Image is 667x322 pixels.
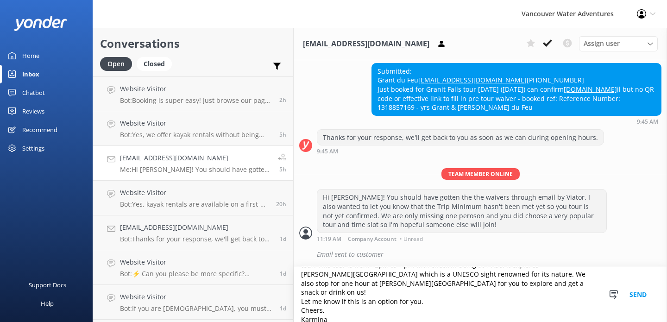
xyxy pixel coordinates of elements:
[137,57,172,71] div: Closed
[93,76,293,111] a: Website VisitorBot:Booking is super easy! Just browse our page for the experience you are interes...
[137,58,176,69] a: Closed
[280,235,286,243] span: Sep 23 2025 04:58pm (UTC -07:00) America/Tijuana
[317,246,661,262] div: Email sent to customer
[22,46,39,65] div: Home
[14,16,67,31] img: yonder-white-logo.png
[22,139,44,158] div: Settings
[93,111,293,146] a: Website VisitorBot:Yes, we offer kayak rentals without being associated with a tour. Rentals are ...
[41,294,54,313] div: Help
[120,235,273,243] p: Bot: Thanks for your response, we'll get back to you as soon as we can during opening hours.
[317,189,606,232] div: Hi [PERSON_NAME]! You should have gotten the the waivers through email by Viator. I also wanted t...
[280,270,286,278] span: Sep 23 2025 04:39pm (UTC -07:00) America/Tijuana
[637,119,658,125] strong: 9:45 AM
[93,181,293,215] a: Website VisitorBot:Yes, kayak rentals are available on a first-come, first-served basis at all of...
[120,200,269,208] p: Bot: Yes, kayak rentals are available on a first-come, first-served basis at all of our rental lo...
[120,304,273,313] p: Bot: If you are [DEMOGRAPHIC_DATA], you must have a valid government-issued photo ID or a valid d...
[348,236,396,242] span: Company Account
[317,236,341,242] strong: 11:19 AM
[120,188,269,198] h4: Website Visitor
[441,168,520,180] span: Team member online
[564,85,617,94] a: [DOMAIN_NAME]
[400,236,423,242] span: • Unread
[22,102,44,120] div: Reviews
[93,146,293,181] a: [EMAIL_ADDRESS][DOMAIN_NAME]Me:Hi [PERSON_NAME]! You should have gotten the the waivers through e...
[120,165,271,174] p: Me: Hi [PERSON_NAME]! You should have gotten the the waivers through email by Viator. I also want...
[276,200,286,208] span: Sep 23 2025 08:59pm (UTC -07:00) America/Tijuana
[621,267,655,322] button: Send
[29,276,66,294] div: Support Docs
[584,38,620,49] span: Assign user
[280,304,286,312] span: Sep 23 2025 01:05pm (UTC -07:00) America/Tijuana
[120,270,273,278] p: Bot: ⚡ Can you please be more specific? Alternatively, you can leave your contact details by hitt...
[120,222,273,233] h4: [EMAIL_ADDRESS][DOMAIN_NAME]
[22,83,45,102] div: Chatbot
[120,257,273,267] h4: Website Visitor
[294,267,667,322] textarea: Hi [PERSON_NAME]! Thank you for booking our tour [DATE]. Unfortunately, we have not met the trip ...
[299,246,661,262] div: 2025-09-24T18:23:23.209
[120,118,272,128] h4: Website Visitor
[372,63,661,115] div: Submitted: Grant du Feu [PHONE_NUMBER] Just booked for Granit Falls tour [DATE] ([DATE]) can conf...
[100,35,286,52] h2: Conversations
[579,36,658,51] div: Assign User
[279,96,286,104] span: Sep 24 2025 03:11pm (UTC -07:00) America/Tijuana
[418,76,527,84] a: [EMAIL_ADDRESS][DOMAIN_NAME]
[317,149,338,154] strong: 9:45 AM
[120,84,272,94] h4: Website Visitor
[371,118,661,125] div: Sep 24 2025 09:45am (UTC -07:00) America/Tijuana
[317,148,604,154] div: Sep 24 2025 09:45am (UTC -07:00) America/Tijuana
[22,120,57,139] div: Recommend
[317,130,604,145] div: Thanks for your response, we'll get back to you as soon as we can during opening hours.
[100,57,132,71] div: Open
[120,292,273,302] h4: Website Visitor
[279,131,286,139] span: Sep 24 2025 12:00pm (UTC -07:00) America/Tijuana
[120,96,272,105] p: Bot: Booking is super easy! Just browse our page for the experience you are interested in, and cl...
[120,153,271,163] h4: [EMAIL_ADDRESS][DOMAIN_NAME]
[317,235,607,242] div: Sep 24 2025 11:19am (UTC -07:00) America/Tijuana
[22,65,39,83] div: Inbox
[303,38,429,50] h3: [EMAIL_ADDRESS][DOMAIN_NAME]
[120,131,272,139] p: Bot: Yes, we offer kayak rentals without being associated with a tour. Rentals are first-come, fi...
[93,285,293,320] a: Website VisitorBot:If you are [DEMOGRAPHIC_DATA], you must have a valid government-issued photo I...
[279,165,286,173] span: Sep 24 2025 11:19am (UTC -07:00) America/Tijuana
[100,58,137,69] a: Open
[93,250,293,285] a: Website VisitorBot:⚡ Can you please be more specific? Alternatively, you can leave your contact d...
[93,215,293,250] a: [EMAIL_ADDRESS][DOMAIN_NAME]Bot:Thanks for your response, we'll get back to you as soon as we can...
